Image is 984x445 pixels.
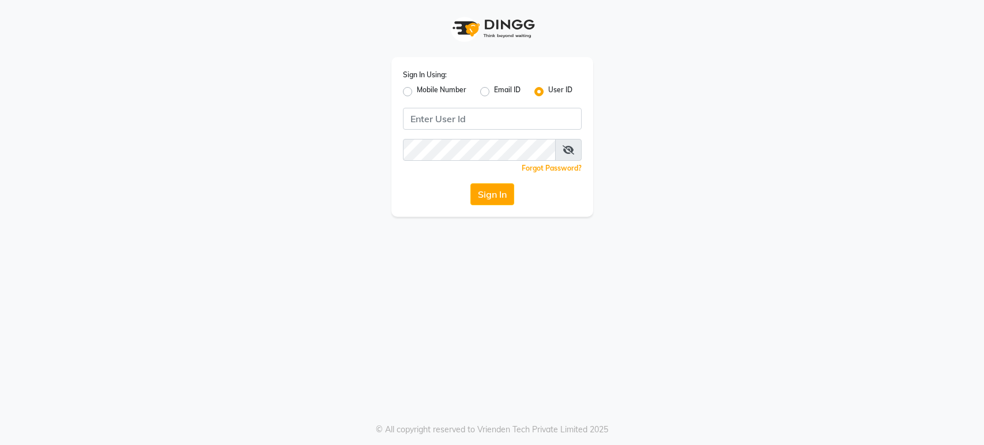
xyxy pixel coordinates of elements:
img: logo1.svg [446,12,538,46]
label: User ID [548,85,572,99]
label: Mobile Number [417,85,466,99]
input: Username [403,139,556,161]
button: Sign In [470,183,514,205]
label: Email ID [494,85,521,99]
label: Sign In Using: [403,70,447,80]
a: Forgot Password? [522,164,582,172]
input: Username [403,108,582,130]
